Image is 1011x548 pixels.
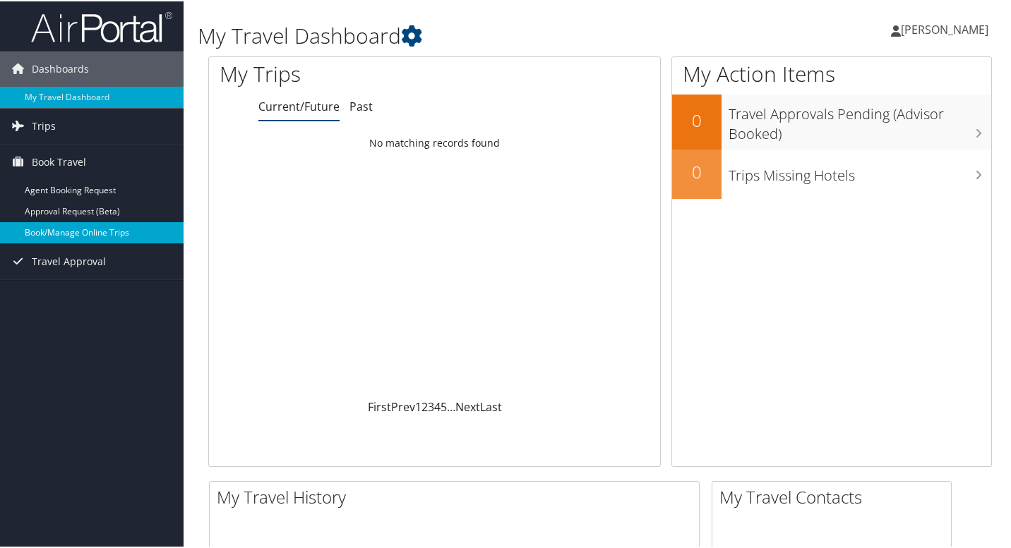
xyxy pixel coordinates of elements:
[31,9,172,42] img: airportal-logo.png
[421,398,428,413] a: 2
[441,398,447,413] a: 5
[258,97,340,113] a: Current/Future
[209,129,660,154] td: No matching records found
[672,93,991,147] a: 0Travel Approvals Pending (Advisor Booked)
[672,159,722,183] h2: 0
[428,398,434,413] a: 3
[391,398,415,413] a: Prev
[32,143,86,178] span: Book Travel
[729,157,991,184] h3: Trips Missing Hotels
[415,398,421,413] a: 1
[368,398,391,413] a: First
[729,96,991,142] h3: Travel Approvals Pending (Advisor Booked)
[217,484,699,508] h2: My Travel History
[901,20,988,36] span: [PERSON_NAME]
[891,7,1003,49] a: [PERSON_NAME]
[32,50,89,85] span: Dashboards
[672,58,991,87] h1: My Action Items
[32,243,106,278] span: Travel Approval
[455,398,480,413] a: Next
[480,398,502,413] a: Last
[672,107,722,131] h2: 0
[447,398,455,413] span: …
[349,97,373,113] a: Past
[32,107,56,142] span: Trips
[434,398,441,413] a: 4
[220,58,462,87] h1: My Trips
[198,20,734,49] h1: My Travel Dashboard
[719,484,951,508] h2: My Travel Contacts
[672,148,991,197] a: 0Trips Missing Hotels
